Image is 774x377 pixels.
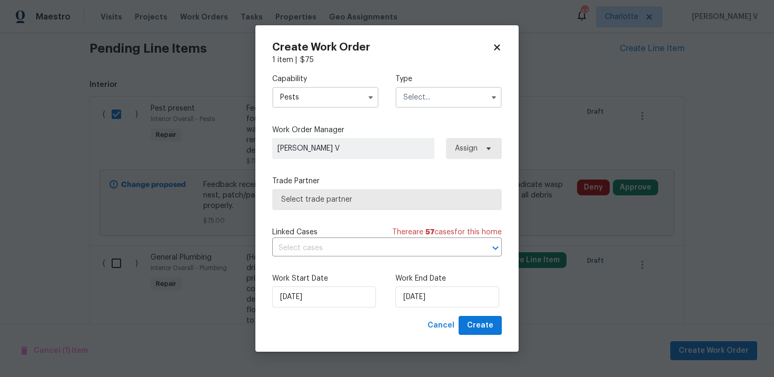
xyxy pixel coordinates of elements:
[395,74,502,84] label: Type
[459,316,502,335] button: Create
[300,56,314,64] span: $ 75
[272,227,317,237] span: Linked Cases
[281,194,493,205] span: Select trade partner
[425,229,434,236] span: 57
[277,143,429,154] span: [PERSON_NAME] V
[272,42,492,53] h2: Create Work Order
[423,316,459,335] button: Cancel
[272,286,376,307] input: M/D/YYYY
[272,74,379,84] label: Capability
[272,87,379,108] input: Select...
[455,143,478,154] span: Assign
[395,87,502,108] input: Select...
[428,319,454,332] span: Cancel
[395,273,502,284] label: Work End Date
[272,55,502,65] div: 1 item |
[467,319,493,332] span: Create
[272,176,502,186] label: Trade Partner
[272,125,502,135] label: Work Order Manager
[272,273,379,284] label: Work Start Date
[364,91,377,104] button: Show options
[392,227,502,237] span: There are case s for this home
[488,241,503,255] button: Open
[272,240,472,256] input: Select cases
[395,286,499,307] input: M/D/YYYY
[488,91,500,104] button: Show options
